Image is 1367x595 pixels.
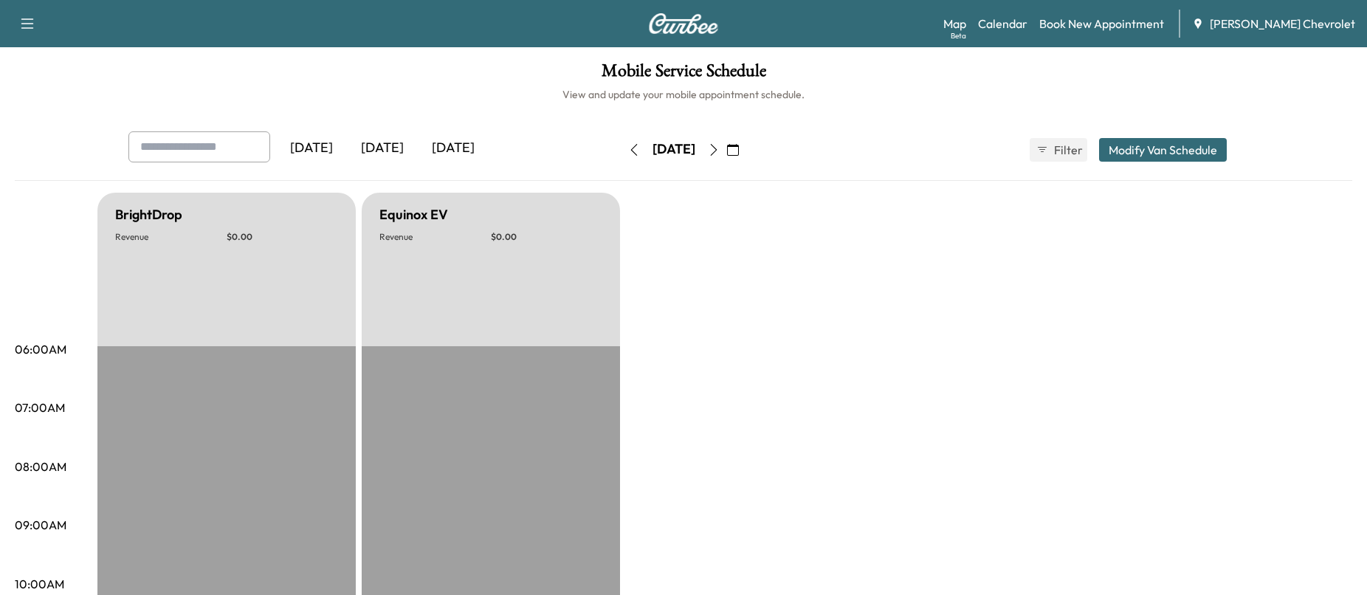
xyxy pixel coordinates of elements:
h5: Equinox EV [379,204,448,225]
p: 07:00AM [15,399,65,416]
p: Revenue [379,231,491,243]
button: Modify Van Schedule [1099,138,1227,162]
p: 08:00AM [15,458,66,475]
h1: Mobile Service Schedule [15,62,1352,87]
div: Beta [951,30,966,41]
p: Revenue [115,231,227,243]
div: [DATE] [276,131,347,165]
p: $ 0.00 [491,231,602,243]
a: Book New Appointment [1039,15,1164,32]
button: Filter [1030,138,1087,162]
p: 06:00AM [15,340,66,358]
span: [PERSON_NAME] Chevrolet [1210,15,1355,32]
a: MapBeta [943,15,966,32]
h6: View and update your mobile appointment schedule. [15,87,1352,102]
a: Calendar [978,15,1027,32]
p: 09:00AM [15,516,66,534]
p: $ 0.00 [227,231,338,243]
div: [DATE] [652,140,695,159]
h5: BrightDrop [115,204,182,225]
span: Filter [1054,141,1081,159]
p: 10:00AM [15,575,64,593]
div: [DATE] [418,131,489,165]
img: Curbee Logo [648,13,719,34]
div: [DATE] [347,131,418,165]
